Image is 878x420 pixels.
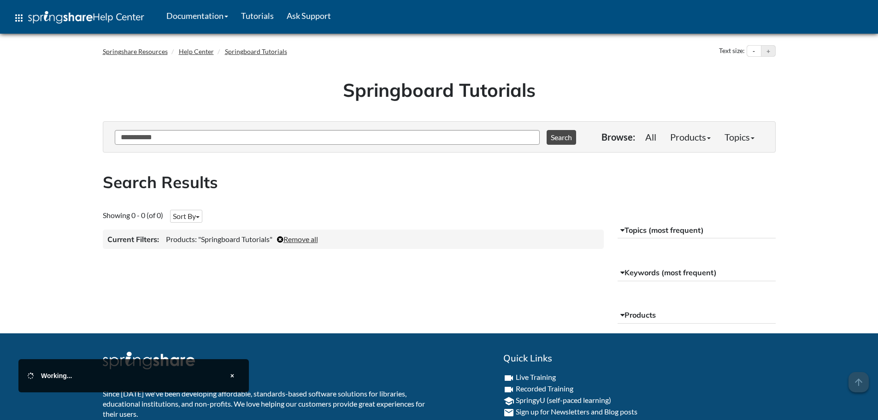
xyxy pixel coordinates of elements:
i: videocam [503,384,514,395]
a: Documentation [160,4,235,27]
span: arrow_upward [849,372,869,392]
a: Tutorials [235,4,280,27]
span: Working... [41,372,72,379]
button: Products [618,307,776,324]
span: apps [13,12,24,24]
button: Increase text size [761,46,775,57]
p: Browse: [601,130,635,143]
i: school [503,396,514,407]
a: Sign up for Newsletters and Blog posts [516,407,637,416]
h2: Search Results [103,171,776,194]
h1: Springboard Tutorials [110,77,769,103]
a: Live Training [516,373,556,381]
h2: Quick Links [503,352,776,365]
i: email [503,407,514,418]
a: Springboard Tutorials [225,47,287,55]
img: Springshare [28,11,93,24]
a: arrow_upward [849,373,869,384]
a: Remove all [277,235,318,243]
span: Products: [166,235,197,243]
button: Sort By [170,210,202,223]
a: All [638,128,663,146]
img: Springshare [103,352,195,369]
a: Products [663,128,718,146]
button: Keywords (most frequent) [618,265,776,281]
a: Springshare Resources [103,47,168,55]
i: videocam [503,373,514,384]
div: Text size: [717,45,747,57]
button: Search [547,130,576,145]
button: Decrease text size [747,46,761,57]
a: Help Center [179,47,214,55]
a: SpringyU (self-paced learning) [516,396,611,404]
span: Showing 0 - 0 (of 0) [103,211,163,219]
a: apps Help Center [7,4,151,32]
span: Help Center [93,11,144,23]
a: Topics [718,128,761,146]
button: Topics (most frequent) [618,222,776,239]
a: Recorded Training [516,384,573,393]
h3: Current Filters [107,234,159,244]
span: "Springboard Tutorials" [198,235,272,243]
p: Since [DATE] we've been developing affordable, standards-based software solutions for libraries, ... [103,389,432,420]
button: Close [225,368,240,383]
a: Ask Support [280,4,337,27]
